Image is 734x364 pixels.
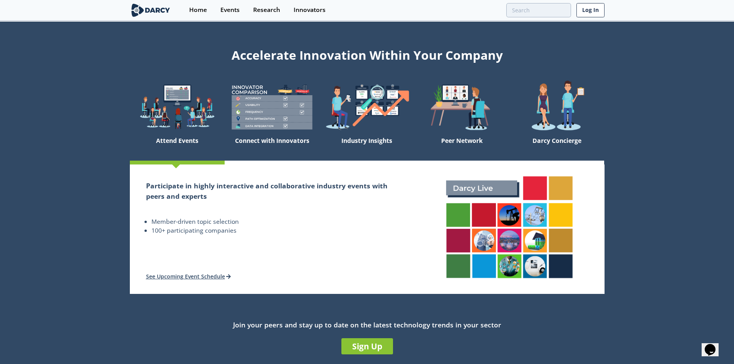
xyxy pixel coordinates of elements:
img: welcome-concierge-wide-20dccca83e9cbdbb601deee24fb8df72.png [509,80,604,134]
img: welcome-explore-560578ff38cea7c86bcfe544b5e45342.png [130,80,225,134]
div: Events [220,7,240,13]
div: Darcy Concierge [509,134,604,161]
div: Attend Events [130,134,225,161]
h2: Participate in highly interactive and collaborative industry events with peers and experts [146,181,398,201]
img: attend-events-831e21027d8dfeae142a4bc70e306247.png [438,168,581,287]
div: Accelerate Innovation Within Your Company [130,43,605,64]
div: Innovators [294,7,326,13]
div: Research [253,7,280,13]
li: Member-driven topic selection [151,217,398,226]
a: Sign Up [341,338,393,354]
iframe: chat widget [702,333,726,356]
a: Log In [576,3,605,17]
img: logo-wide.svg [130,3,172,17]
div: Connect with Innovators [225,134,319,161]
img: welcome-attend-b816887fc24c32c29d1763c6e0ddb6e6.png [415,80,509,134]
img: welcome-find-a12191a34a96034fcac36f4ff4d37733.png [319,80,414,134]
li: 100+ participating companies [151,226,398,235]
div: Peer Network [415,134,509,161]
div: Industry Insights [319,134,414,161]
a: See Upcoming Event Schedule [146,273,231,280]
input: Advanced Search [506,3,571,17]
img: welcome-compare-1b687586299da8f117b7ac84fd957760.png [225,80,319,134]
div: Home [189,7,207,13]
